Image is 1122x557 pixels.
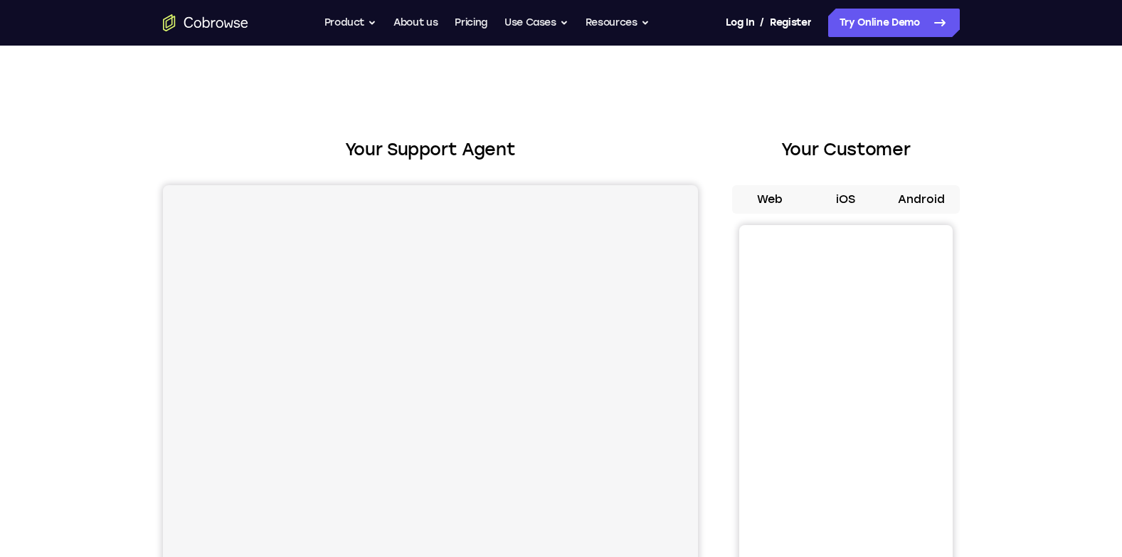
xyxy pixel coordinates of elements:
h2: Your Support Agent [163,137,698,162]
button: Product [324,9,377,37]
a: Log In [726,9,754,37]
button: Use Cases [504,9,568,37]
a: Pricing [455,9,487,37]
a: Try Online Demo [828,9,960,37]
button: Resources [586,9,650,37]
button: Web [732,185,808,214]
h2: Your Customer [732,137,960,162]
a: Register [770,9,811,37]
a: Go to the home page [163,14,248,31]
a: About us [393,9,438,37]
span: / [760,14,764,31]
button: iOS [808,185,884,214]
button: Android [884,185,960,214]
